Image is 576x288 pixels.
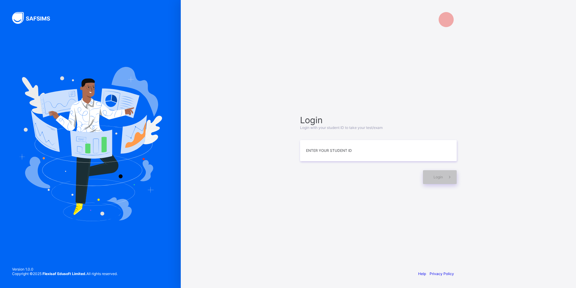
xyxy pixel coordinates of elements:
span: Login [434,175,443,179]
a: Help [418,271,426,276]
img: Hero Image [19,67,162,221]
strong: Flexisaf Edusoft Limited. [42,271,86,276]
span: Login [300,115,457,125]
a: Privacy Policy [430,271,454,276]
span: Copyright © 2025 All rights reserved. [12,271,117,276]
img: SAFSIMS Logo [12,12,57,24]
span: Version 1.0.0 [12,267,117,271]
span: Login with your student ID to take your test/exam [300,125,383,130]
